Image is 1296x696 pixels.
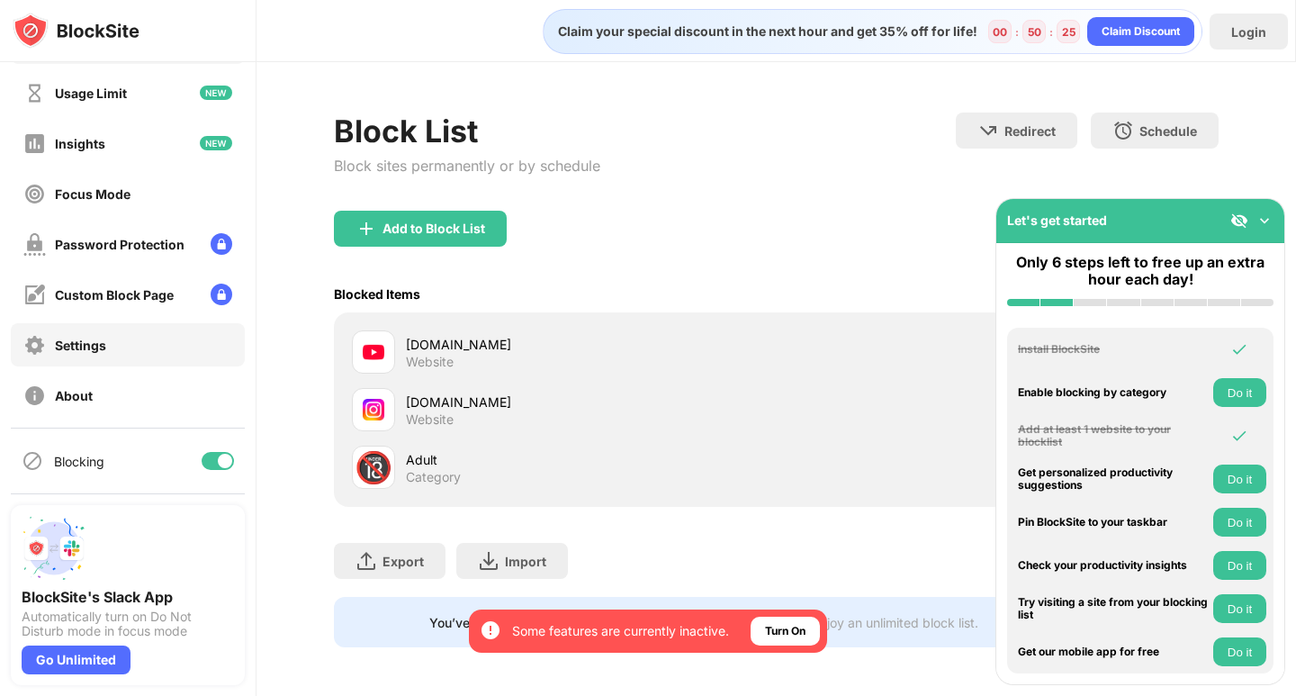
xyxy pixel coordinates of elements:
[993,25,1007,39] div: 00
[22,450,43,472] img: blocking-icon.svg
[406,411,454,428] div: Website
[200,86,232,100] img: new-icon.svg
[1018,386,1209,399] div: Enable blocking by category
[382,221,485,236] div: Add to Block List
[1231,24,1266,40] div: Login
[55,86,127,101] div: Usage Limit
[211,284,232,305] img: lock-menu.svg
[1018,646,1209,658] div: Get our mobile app for free
[1255,212,1273,230] img: omni-setup-toggle.svg
[13,13,139,49] img: logo-blocksite.svg
[1018,596,1209,622] div: Try visiting a site from your blocking list
[1018,516,1209,529] div: Pin BlockSite to your taskbar
[1213,508,1266,537] button: Do it
[1018,559,1209,572] div: Check your productivity insights
[1213,594,1266,623] button: Do it
[1046,22,1057,42] div: :
[1028,25,1041,39] div: 50
[23,82,46,104] img: time-usage-off.svg
[1012,22,1022,42] div: :
[1230,340,1248,358] img: omni-check.svg
[23,334,46,357] img: settings-off.svg
[334,157,600,175] div: Block sites permanently or by schedule
[1062,25,1075,39] div: 25
[765,622,805,640] div: Turn On
[54,454,104,469] div: Blocking
[1018,343,1209,356] div: Install BlockSite
[505,554,546,569] div: Import
[1213,551,1266,580] button: Do it
[406,393,776,411] div: [DOMAIN_NAME]
[363,341,384,363] img: favicons
[547,23,977,40] div: Claim your special discount in the next hour and get 35% off for life!
[1102,23,1180,41] div: Claim Discount
[22,646,130,674] div: Go Unlimited
[55,186,130,202] div: Focus Mode
[1139,123,1197,139] div: Schedule
[211,233,232,255] img: lock-menu.svg
[55,287,174,303] div: Custom Block Page
[355,449,392,486] div: 🔞
[334,286,420,302] div: Blocked Items
[1018,466,1209,493] div: Get personalized productivity suggestions
[334,113,600,149] div: Block List
[55,136,105,151] div: Insights
[22,610,234,638] div: Automatically turn on Do Not Disturb mode in focus mode
[1004,123,1056,139] div: Redirect
[363,399,384,420] img: favicons
[429,615,644,630] div: You’ve reached your block list limit.
[22,516,86,581] img: push-slack.svg
[23,384,46,407] img: about-off.svg
[55,338,106,353] div: Settings
[55,237,184,252] div: Password Protection
[406,469,461,485] div: Category
[480,619,501,641] img: error-circle-white.svg
[406,354,454,370] div: Website
[512,622,729,640] div: Some features are currently inactive.
[23,132,46,155] img: insights-off.svg
[23,284,46,306] img: customize-block-page-off.svg
[23,183,46,205] img: focus-off.svg
[1213,465,1266,493] button: Do it
[382,554,424,569] div: Export
[1018,423,1209,449] div: Add at least 1 website to your blocklist
[55,388,93,403] div: About
[1213,378,1266,407] button: Do it
[406,335,776,354] div: [DOMAIN_NAME]
[200,136,232,150] img: new-icon.svg
[406,450,776,469] div: Adult
[1213,637,1266,666] button: Do it
[1007,254,1273,288] div: Only 6 steps left to free up an extra hour each day!
[23,233,46,256] img: password-protection-off.svg
[1230,427,1248,445] img: omni-check.svg
[22,588,234,606] div: BlockSite's Slack App
[1230,212,1248,230] img: eye-not-visible.svg
[1007,212,1107,228] div: Let's get started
